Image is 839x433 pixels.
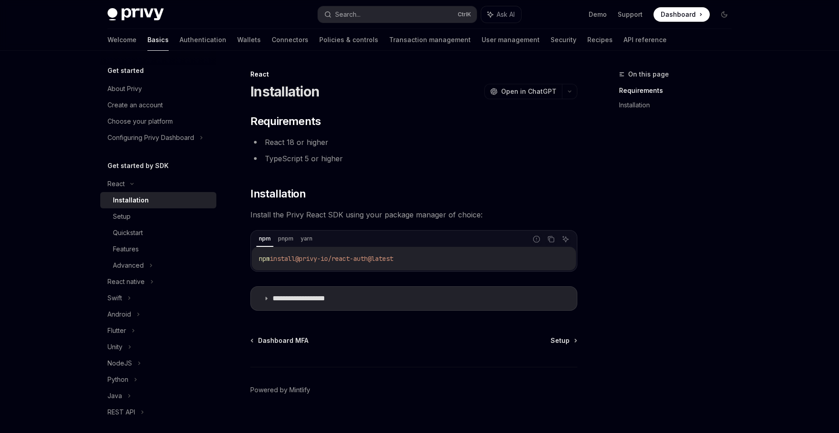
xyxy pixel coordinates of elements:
[319,29,378,51] a: Policies & controls
[628,69,669,80] span: On this page
[113,260,144,271] div: Advanced
[100,225,216,241] a: Quickstart
[482,29,540,51] a: User management
[661,10,696,19] span: Dashboard
[654,7,710,22] a: Dashboard
[107,293,122,303] div: Swift
[107,160,169,171] h5: Get started by SDK
[272,29,308,51] a: Connectors
[107,325,126,336] div: Flutter
[618,10,643,19] a: Support
[100,192,216,208] a: Installation
[107,342,122,352] div: Unity
[237,29,261,51] a: Wallets
[619,98,739,112] a: Installation
[250,385,310,395] a: Powered by Mintlify
[250,187,306,201] span: Installation
[250,152,577,165] li: TypeScript 5 or higher
[256,233,273,244] div: npm
[100,208,216,225] a: Setup
[717,7,732,22] button: Toggle dark mode
[107,116,173,127] div: Choose your platform
[551,336,570,345] span: Setup
[619,83,739,98] a: Requirements
[295,255,393,263] span: @privy-io/react-auth@latest
[250,114,321,129] span: Requirements
[107,65,144,76] h5: Get started
[270,255,295,263] span: install
[259,255,270,263] span: npm
[497,10,515,19] span: Ask AI
[298,233,315,244] div: yarn
[589,10,607,19] a: Demo
[113,195,149,206] div: Installation
[389,29,471,51] a: Transaction management
[113,227,143,238] div: Quickstart
[113,211,131,222] div: Setup
[560,233,571,245] button: Ask AI
[107,132,194,143] div: Configuring Privy Dashboard
[100,113,216,130] a: Choose your platform
[251,336,308,345] a: Dashboard MFA
[107,358,132,369] div: NodeJS
[250,70,577,79] div: React
[107,178,125,189] div: React
[107,309,131,320] div: Android
[335,9,361,20] div: Search...
[458,11,471,18] span: Ctrl K
[100,81,216,97] a: About Privy
[180,29,226,51] a: Authentication
[147,29,169,51] a: Basics
[501,87,556,96] span: Open in ChatGPT
[481,6,521,23] button: Ask AI
[551,336,576,345] a: Setup
[318,6,477,23] button: Search...CtrlK
[484,84,562,99] button: Open in ChatGPT
[107,407,135,418] div: REST API
[107,276,145,287] div: React native
[531,233,542,245] button: Report incorrect code
[551,29,576,51] a: Security
[107,374,128,385] div: Python
[100,241,216,257] a: Features
[250,208,577,221] span: Install the Privy React SDK using your package manager of choice:
[624,29,667,51] a: API reference
[107,29,137,51] a: Welcome
[545,233,557,245] button: Copy the contents from the code block
[250,136,577,149] li: React 18 or higher
[587,29,613,51] a: Recipes
[275,233,296,244] div: pnpm
[107,390,122,401] div: Java
[107,8,164,21] img: dark logo
[107,100,163,111] div: Create an account
[250,83,319,100] h1: Installation
[107,83,142,94] div: About Privy
[100,97,216,113] a: Create an account
[113,244,139,255] div: Features
[258,336,308,345] span: Dashboard MFA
